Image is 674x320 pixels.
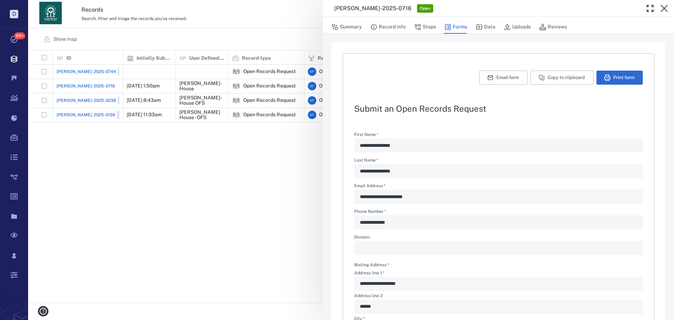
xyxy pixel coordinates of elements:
[354,158,643,164] label: Last Name
[354,209,643,215] label: Phone Number
[354,294,643,300] label: Address line 2
[354,271,643,277] label: Address line 1
[354,262,389,268] label: Mailing Address
[14,32,25,39] span: 99+
[354,132,643,138] label: First Name
[539,20,567,34] button: Reviews
[354,164,643,178] div: Last Name
[331,20,362,34] button: Summary
[370,20,406,34] button: Record info
[354,235,643,241] label: Division:
[657,1,671,15] button: Close
[388,262,389,267] span: required
[354,104,643,113] h2: Submit an Open Records Request
[334,4,411,13] h3: [PERSON_NAME]-2025-0716
[596,71,643,85] button: Print form
[10,10,18,18] p: D
[354,184,643,190] label: Email Address
[504,20,531,34] button: Uploads
[476,20,495,34] button: Data
[354,190,643,204] div: Email Address
[418,6,432,12] span: Open
[479,71,528,85] button: Email form
[16,5,30,11] span: Help
[444,20,467,34] button: Forms
[354,241,643,255] div: Division:
[530,71,594,85] button: Copy to clipboard
[643,1,657,15] button: Toggle Fullscreen
[354,215,643,229] div: Phone Number
[414,20,436,34] button: Steps
[354,138,643,152] div: First Name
